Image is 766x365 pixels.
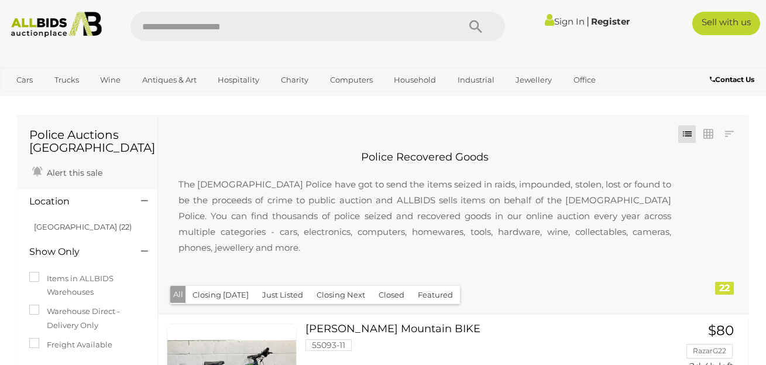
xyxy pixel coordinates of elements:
label: Warehouse Direct - Delivery Only [29,305,146,332]
h4: Location [29,196,123,207]
a: Jewellery [508,70,559,90]
button: Just Listed [255,286,310,304]
span: Alert this sale [44,168,102,178]
label: Items in ALLBIDS Warehouses [29,272,146,299]
a: Industrial [450,70,502,90]
a: Hospitality [210,70,267,90]
a: Contact Us [710,73,757,86]
a: Sell with us [692,12,760,35]
a: Computers [322,70,380,90]
a: [GEOGRAPHIC_DATA] [54,90,153,109]
span: $80 [708,322,734,339]
a: Office [566,70,603,90]
button: Featured [411,286,460,304]
button: Closing Next [310,286,372,304]
button: Closing [DATE] [186,286,256,304]
button: Closed [372,286,411,304]
a: Trucks [47,70,87,90]
a: Cars [9,70,40,90]
button: Search [446,12,505,41]
a: Antiques & Art [135,70,204,90]
a: Sports [9,90,48,109]
h2: Police Recovered Goods [167,152,683,163]
b: Contact Us [710,75,754,84]
img: Allbids.com.au [6,12,108,37]
a: Alert this sale [29,163,105,180]
h1: Police Auctions [GEOGRAPHIC_DATA] [29,128,146,154]
a: Charity [273,70,316,90]
a: Register [591,16,630,27]
a: Household [386,70,444,90]
p: The [DEMOGRAPHIC_DATA] Police have got to send the items seized in raids, impounded, stolen, lost... [167,165,683,267]
a: Wine [92,70,128,90]
span: | [586,15,589,28]
a: [GEOGRAPHIC_DATA] (22) [34,222,132,231]
h4: Show Only [29,247,123,257]
a: Sign In [545,16,585,27]
label: Freight Available [29,338,112,352]
div: 22 [715,282,734,295]
button: All [170,286,186,303]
